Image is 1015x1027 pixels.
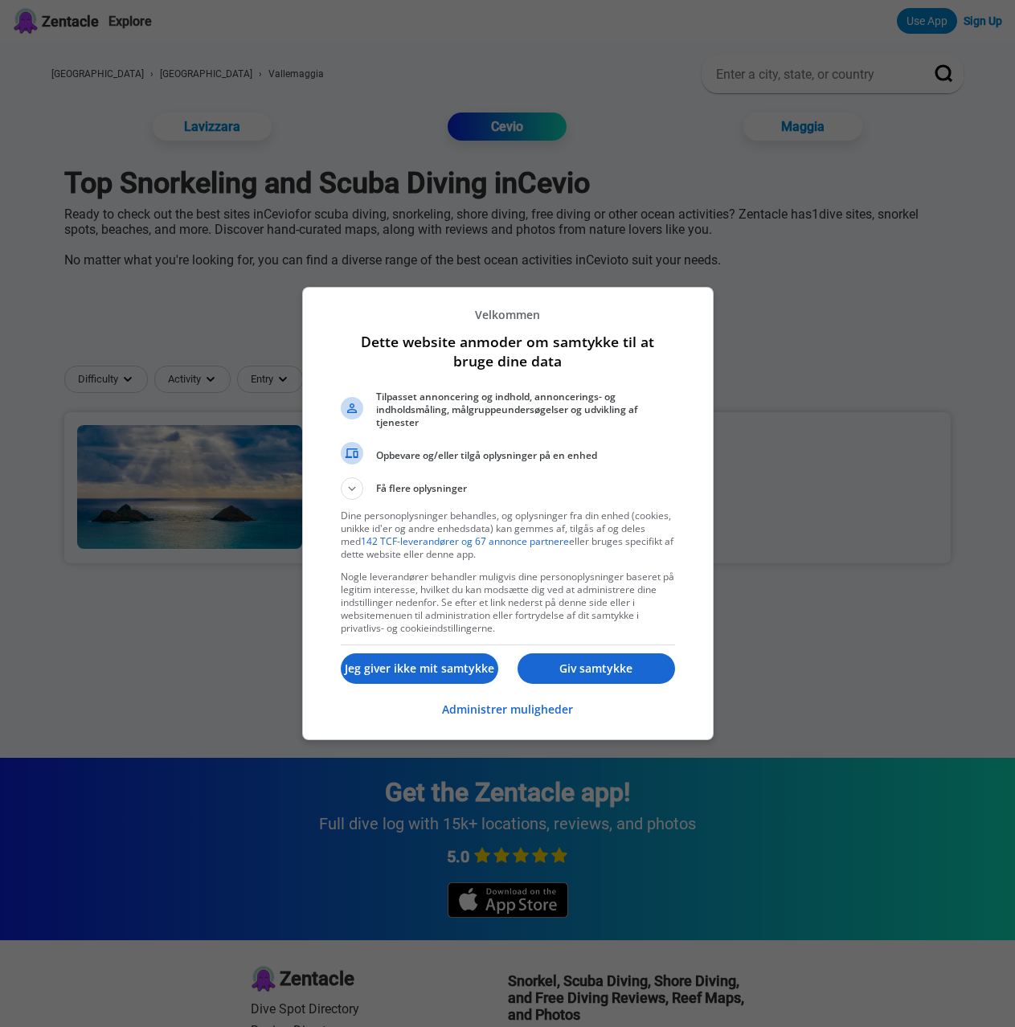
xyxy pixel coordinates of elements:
span: Få flere oplysninger [376,481,467,500]
p: Giv samtykke [518,661,675,677]
div: Dette website anmoder om samtykke til at bruge dine data [302,287,714,740]
p: Velkommen [341,307,675,322]
button: Giv samtykke [518,653,675,684]
p: Jeg giver ikke mit samtykke [341,661,498,677]
p: Nogle leverandører behandler muligvis dine personoplysninger baseret på legitim interesse, hvilke... [341,571,675,635]
h1: Dette website anmoder om samtykke til at bruge dine data [341,332,675,370]
span: Opbevare og/eller tilgå oplysninger på en enhed [376,449,675,462]
a: 142 TCF-leverandører og 67 annonce partnere [361,534,569,548]
button: Få flere oplysninger [341,477,675,500]
button: Jeg giver ikke mit samtykke [341,653,498,684]
p: Administrer muligheder [442,702,573,718]
p: Dine personoplysninger behandles, og oplysninger fra din enhed (cookies, unikke id'er og andre en... [341,509,675,561]
button: Administrer muligheder [442,693,573,727]
span: Tilpasset annoncering og indhold, annoncerings- og indholdsmåling, målgruppeundersøgelser og udvi... [376,391,675,429]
